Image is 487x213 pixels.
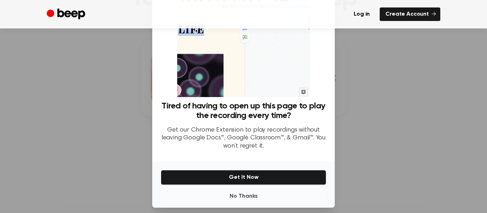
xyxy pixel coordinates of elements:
[161,189,326,203] button: No Thanks
[47,7,87,21] a: Beep
[348,7,375,21] a: Log in
[161,126,326,150] p: Get our Chrome Extension to play recordings without leaving Google Docs™, Google Classroom™, & Gm...
[161,170,326,185] button: Get It Now
[380,7,440,21] a: Create Account
[161,101,326,121] h3: Tired of having to open up this page to play the recording every time?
